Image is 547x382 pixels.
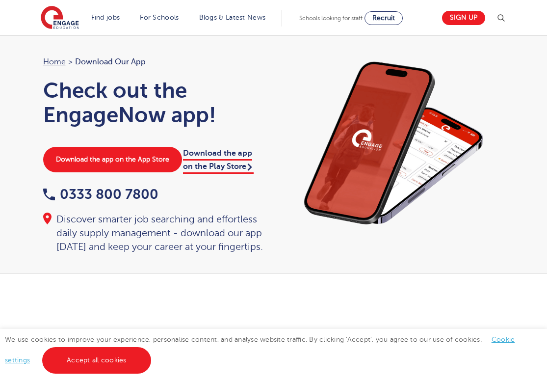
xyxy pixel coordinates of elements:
span: Recruit [372,14,395,22]
a: Home [43,57,66,66]
img: Engage Education [41,6,79,30]
a: Sign up [442,11,485,25]
a: Find jobs [91,14,120,21]
a: 0333 800 7800 [43,187,158,202]
h1: Check out the EngageNow app! [43,78,264,127]
a: Accept all cookies [42,347,151,374]
span: We use cookies to improve your experience, personalise content, and analyse website traffic. By c... [5,336,515,364]
a: Blogs & Latest News [199,14,266,21]
span: Download our app [75,55,146,68]
span: > [68,57,73,66]
a: Recruit [365,11,403,25]
nav: breadcrumb [43,55,264,68]
a: Download the app on the Play Store [183,149,254,173]
a: Download the app on the App Store [43,147,182,172]
div: Discover smarter job searching and effortless daily supply management - download our app [DATE] a... [43,213,264,254]
span: Schools looking for staff [299,15,363,22]
a: For Schools [140,14,179,21]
